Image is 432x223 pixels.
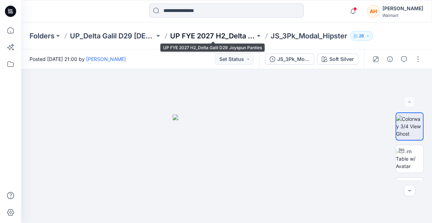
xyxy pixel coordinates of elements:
a: UP_Delta Galil D29 [DEMOGRAPHIC_DATA] Joyspun Intimates [70,31,155,41]
a: [PERSON_NAME] [86,56,126,62]
img: Turn Table w/ Avatar [396,148,423,170]
div: Walmart [382,13,423,18]
div: [PERSON_NAME] [382,4,423,13]
p: JS_3Pk_Modal_Hipster [271,31,347,41]
a: UP FYE 2027 H2_Delta Galil D29 Joyspun Panties [170,31,255,41]
span: Posted [DATE] 21:00 by [30,55,126,63]
img: Colorway 3/4 View Ghost [396,115,423,137]
img: eyJhbGciOiJIUzI1NiIsImtpZCI6IjAiLCJzbHQiOiJzZXMiLCJ0eXAiOiJKV1QifQ.eyJkYXRhIjp7InR5cGUiOiJzdG9yYW... [173,114,280,223]
button: Details [384,54,395,65]
p: 26 [359,32,364,40]
div: Soft Silver [329,55,354,63]
a: Folders [30,31,54,41]
div: AH [367,5,380,18]
button: Soft Silver [317,54,359,65]
div: JS_3Pk_Modal_Hipster [277,55,310,63]
button: JS_3Pk_Modal_Hipster [265,54,314,65]
button: 26 [350,31,373,41]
